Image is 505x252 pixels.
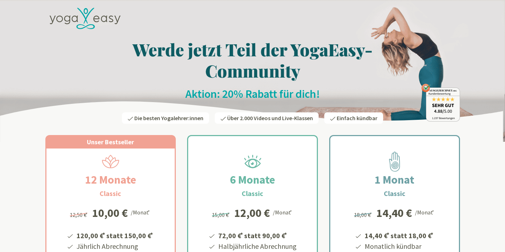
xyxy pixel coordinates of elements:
[100,188,121,199] h3: Classic
[68,171,153,188] h2: 12 Monate
[92,207,128,219] div: 10,00 €
[234,207,270,219] div: 12,00 €
[45,87,460,101] h2: Aktion: 20% Rabatt für dich!
[337,114,377,122] span: Einfach kündbar
[273,207,293,217] div: /Monat
[227,114,313,122] span: Über 2.000 Videos und Live-Klassen
[217,229,297,241] li: 72,00 € statt 90,00 €
[75,241,154,252] li: Jährlich Abrechnung
[364,241,434,252] li: Monatlich kündbar
[421,84,460,122] img: ausgezeichnet_badge.png
[134,114,203,122] span: Die besten Yogalehrer:innen
[131,207,151,217] div: /Monat
[415,207,435,217] div: /Monat
[45,39,460,81] h1: Werde jetzt Teil der YogaEasy-Community
[376,207,412,219] div: 14,40 €
[87,138,134,146] span: Unser Bestseller
[212,211,231,218] span: 15,00 €
[70,211,89,218] span: 12,50 €
[364,229,434,241] li: 14,40 € statt 18,00 €
[217,241,297,252] li: Halbjährliche Abrechnung
[242,188,263,199] h3: Classic
[213,171,292,188] h2: 6 Monate
[75,229,154,241] li: 120,00 € statt 150,00 €
[358,171,431,188] h2: 1 Monat
[354,211,373,218] span: 18,00 €
[384,188,405,199] h3: Classic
